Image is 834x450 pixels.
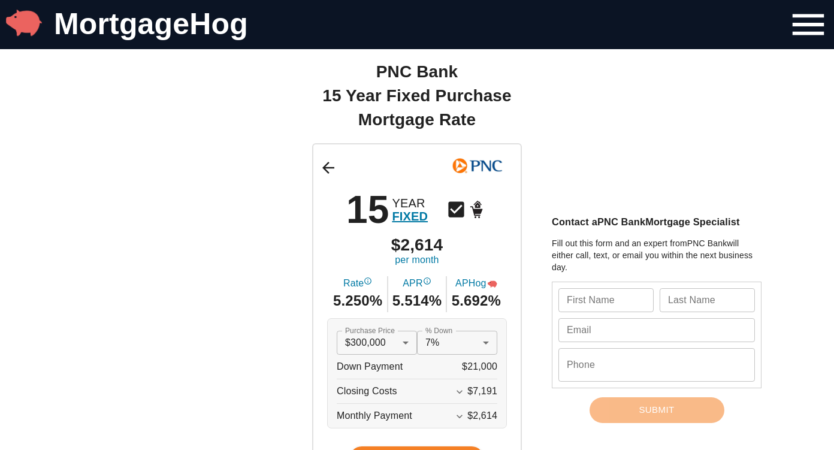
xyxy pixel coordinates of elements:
[333,291,382,311] span: 5.250%
[337,355,403,379] span: Down Payment
[423,277,431,285] svg: Annual Percentage Rate - The interest rate on the loan if lender fees were averaged into each mon...
[467,199,488,220] svg: Home Purchase
[552,215,762,229] h3: Contact a PNC Bank Mortgage Specialist
[558,318,755,342] input: jenny.tutone@email.com
[392,197,428,210] span: YEAR
[488,279,497,289] img: APHog Icon
[392,210,428,223] span: FIXED
[337,379,397,403] span: Closing Costs
[364,277,372,285] svg: Interest Rate "rate", reflects the cost of borrowing. If the interest rate is 3% and your loan is...
[558,348,755,382] input: (555) 867-5309
[455,277,497,291] span: APHog
[452,291,501,311] span: 5.692%
[467,386,497,396] span: $7,191
[417,331,497,355] div: 7%
[346,191,389,229] span: 15
[462,355,497,379] span: $21,000
[343,277,372,291] span: Rate
[6,5,42,41] img: MortgageHog Logo
[395,253,439,267] span: per month
[392,291,442,311] span: 5.514%
[488,277,497,291] div: Annual Percentage HOG Rate - The interest rate on the loan if lender fees were averaged into each...
[660,288,755,312] input: Tutone
[452,409,467,424] button: Expand More
[552,237,762,273] p: Fill out this form and an expert from PNC Bank will either call, text, or email you within the ne...
[446,199,467,220] svg: Conventional Mortgage
[54,7,248,41] a: MortgageHog
[403,277,431,291] span: APR
[337,331,417,355] div: $300,000
[391,237,443,253] span: $2,614
[312,84,522,132] span: 15 Year Fixed Purchase Mortgage Rate
[376,60,458,84] span: PNC Bank
[337,404,412,428] span: Monthly Payment
[558,288,654,312] input: Jenny
[467,410,497,421] span: $2,614
[452,384,467,400] button: Expand More
[440,153,515,179] img: Click Logo for more rates from this lender!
